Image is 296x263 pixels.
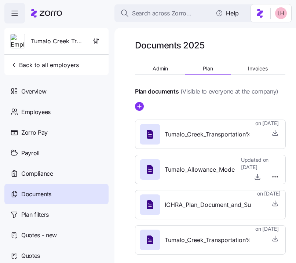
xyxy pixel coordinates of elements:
[21,251,40,260] span: Quotes
[31,37,84,46] span: Tumalo Creek Transportation
[153,66,168,71] span: Admin
[21,107,51,117] span: Employees
[4,163,109,184] a: Compliance
[210,6,245,21] button: Help
[180,87,278,96] span: (Visible to everyone at the company)
[7,58,82,72] button: Back to all employers
[216,9,239,18] span: Help
[248,66,268,71] span: Invoices
[4,225,109,245] a: Quotes - new
[10,61,79,69] span: Back to all employers
[132,9,191,18] span: Search across Zorro...
[275,7,287,19] img: 8ac9784bd0c5ae1e7e1202a2aac67deb
[21,210,49,219] span: Plan filters
[4,81,109,102] a: Overview
[4,143,109,163] a: Payroll
[165,165,248,174] span: Tumalo_Allowance_Model.pdf
[135,102,144,111] svg: add icon
[4,184,109,204] a: Documents
[114,4,261,22] button: Search across Zorro...
[21,128,48,137] span: Zorro Pay
[21,190,51,199] span: Documents
[4,102,109,122] a: Employees
[241,156,281,171] span: Updated on [DATE]
[135,40,204,51] h1: Documents 2025
[4,122,109,143] a: Zorro Pay
[21,149,40,158] span: Payroll
[21,169,53,178] span: Compliance
[21,231,57,240] span: Quotes - new
[203,66,213,71] span: Plan
[11,34,25,49] img: Employer logo
[4,204,109,225] a: Plan filters
[135,87,179,96] h4: Plan documents
[21,87,46,96] span: Overview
